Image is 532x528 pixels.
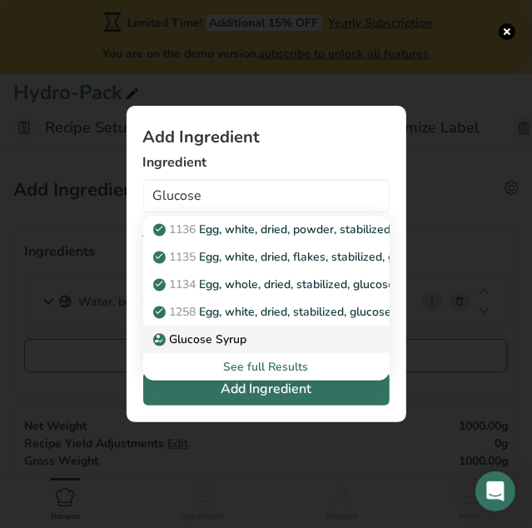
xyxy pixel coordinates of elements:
[143,129,390,146] h1: Add Ingredient
[157,248,477,266] p: Egg, white, dried, flakes, stabilized, glucose reduced
[170,222,196,237] span: 1136
[143,326,390,353] a: Glucose Syrup
[143,152,390,172] label: Ingredient
[157,331,247,348] p: Glucose Syrup
[170,276,196,292] span: 1134
[143,372,390,406] button: Add Ingredient
[143,216,390,243] a: 1136Egg, white, dried, powder, stabilized, glucose reduced
[143,298,390,326] a: 1258Egg, white, dried, stabilized, glucose reduced
[157,276,442,293] p: Egg, whole, dried, stabilized, glucose reduced
[157,303,439,321] p: Egg, white, dried, stabilized, glucose reduced
[170,304,196,320] span: 1258
[157,358,376,376] div: See full Results
[143,179,390,212] input: Add Ingredient
[157,221,485,238] p: Egg, white, dried, powder, stabilized, glucose reduced
[143,243,390,271] a: 1135Egg, white, dried, flakes, stabilized, glucose reduced
[475,471,515,511] div: Open Intercom Messenger
[221,379,311,399] span: Add Ingredient
[170,249,196,265] span: 1135
[143,353,390,381] div: See full Results
[143,271,390,298] a: 1134Egg, whole, dried, stabilized, glucose reduced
